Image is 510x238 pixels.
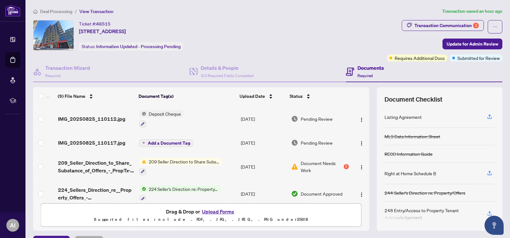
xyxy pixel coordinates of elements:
th: Document Tag(s) [136,87,237,105]
span: IMG_20250825_110112.jpg [58,115,126,123]
div: Transaction Communication [414,20,479,31]
td: [DATE] [238,153,289,180]
img: Status Icon [139,110,146,117]
img: Logo [359,117,364,122]
div: RECO Information Guide [384,150,433,157]
li: / [75,8,77,15]
span: Requires Additional Docs [395,54,445,61]
div: MLS Data Information Sheet [384,133,440,140]
img: Document Status [291,115,298,122]
h4: Documents [357,64,384,72]
img: Status Icon [139,158,146,165]
div: Ticket #: [79,20,111,27]
span: home [33,9,38,14]
span: Deposit Cheque [146,110,183,117]
h4: Details & People [201,64,254,72]
h4: Transaction Wizard [45,64,90,72]
span: 224 Seller's Direction re: Property/Offers - Important Information for Seller Acknowledgement [146,185,222,192]
span: Add a Document Tag [148,141,190,145]
span: 3/3 Required Fields Completed [201,73,254,78]
span: Pending Review [301,139,333,146]
div: 2 [473,23,479,28]
div: Status: [79,42,183,51]
span: (9) File Name [58,93,85,100]
button: Logo [356,138,367,148]
img: Logo [359,165,364,170]
span: Upload Date [240,93,265,100]
button: Logo [356,189,367,199]
button: Status IconDeposit Cheque [139,110,183,127]
span: 48515 [96,21,111,27]
img: logo [5,5,20,17]
span: AI [10,221,16,230]
span: [STREET_ADDRESS] [79,27,126,35]
span: Information Updated - Processing Pending [96,44,181,49]
div: 1 [344,164,349,169]
span: Status [290,93,303,100]
img: Document Status [291,163,298,170]
th: Upload Date [237,87,287,105]
img: Document Status [291,139,298,146]
span: Update for Admin Review [447,39,498,49]
span: Document Needs Work [301,160,342,174]
button: Upload Forms [200,207,236,216]
span: 209_Seller_Direction_to_Share_Substance_of_Offers_-_PropTx-[PERSON_NAME].pdf [58,159,134,174]
div: Listing Agreement [384,113,422,120]
img: Document Status [291,190,298,197]
span: Document Checklist [384,95,442,104]
button: Logo [356,162,367,172]
span: 224_Sellers_Direction_re__Property_Offers_-_Imp_Info_for_Seller_Ack_-_PropTx-[PERSON_NAME].pdf [58,186,134,201]
td: [DATE] [238,133,289,153]
td: [DATE] [238,105,289,133]
td: [DATE] [238,180,289,208]
div: Right at Home Schedule B [384,170,436,177]
span: Deal Processing [40,9,72,14]
img: Logo [359,141,364,146]
th: Status [287,87,349,105]
button: Logo [356,114,367,124]
p: Supported files include .PDF, .JPG, .JPEG, .PNG under 25 MB [45,216,357,223]
img: Logo [359,192,364,197]
span: 209 Seller Direction to Share Substance of Offers [146,158,222,165]
article: Transaction saved an hour ago [442,8,502,15]
span: ellipsis [493,25,497,29]
span: Pending Review [301,115,333,122]
img: IMG-C12339154_1.jpg [33,20,74,50]
span: View Transaction [79,9,113,14]
button: Update for Admin Review [442,39,502,49]
th: (9) File Name [55,87,136,105]
button: Add a Document Tag [139,139,193,147]
span: Drag & Drop orUpload FormsSupported files include .PDF, .JPG, .JPEG, .PNG under25MB [41,204,361,227]
button: Status Icon209 Seller Direction to Share Substance of Offers [139,158,222,175]
button: Open asap [485,216,504,235]
button: Transaction Communication2 [402,20,484,31]
span: Required [357,73,373,78]
button: Status Icon224 Seller's Direction re: Property/Offers - Important Information for Seller Acknowle... [139,185,222,203]
div: 248 Entry/Access to Property Tenant Acknowledgement [384,207,479,221]
span: IMG_20250825_110117.jpg [58,139,126,147]
div: 244 Seller’s Direction re: Property/Offers [384,189,465,196]
span: Required [45,73,61,78]
span: Document Approved [301,190,342,197]
img: Status Icon [139,185,146,192]
span: Drag & Drop or [166,207,236,216]
span: plus [142,141,145,144]
span: Submitted for Review [457,54,500,61]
